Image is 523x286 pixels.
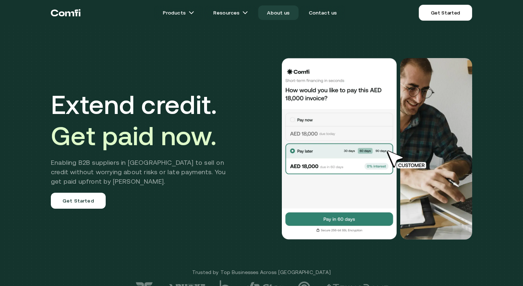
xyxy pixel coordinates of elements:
[154,5,203,20] a: Productsarrow icons
[258,5,298,20] a: About us
[242,10,248,16] img: arrow icons
[51,158,236,186] h2: Enabling B2B suppliers in [GEOGRAPHIC_DATA] to sell on credit without worrying about risks or lat...
[300,5,346,20] a: Contact us
[281,58,397,240] img: Would you like to pay this AED 18,000.00 invoice?
[51,2,81,24] a: Return to the top of the Comfi home page
[51,193,106,209] a: Get Started
[400,58,472,240] img: Would you like to pay this AED 18,000.00 invoice?
[204,5,257,20] a: Resourcesarrow icons
[51,121,216,151] span: Get paid now.
[419,5,472,21] a: Get Started
[188,10,194,16] img: arrow icons
[381,150,434,170] img: cursor
[51,89,236,151] h1: Extend credit.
